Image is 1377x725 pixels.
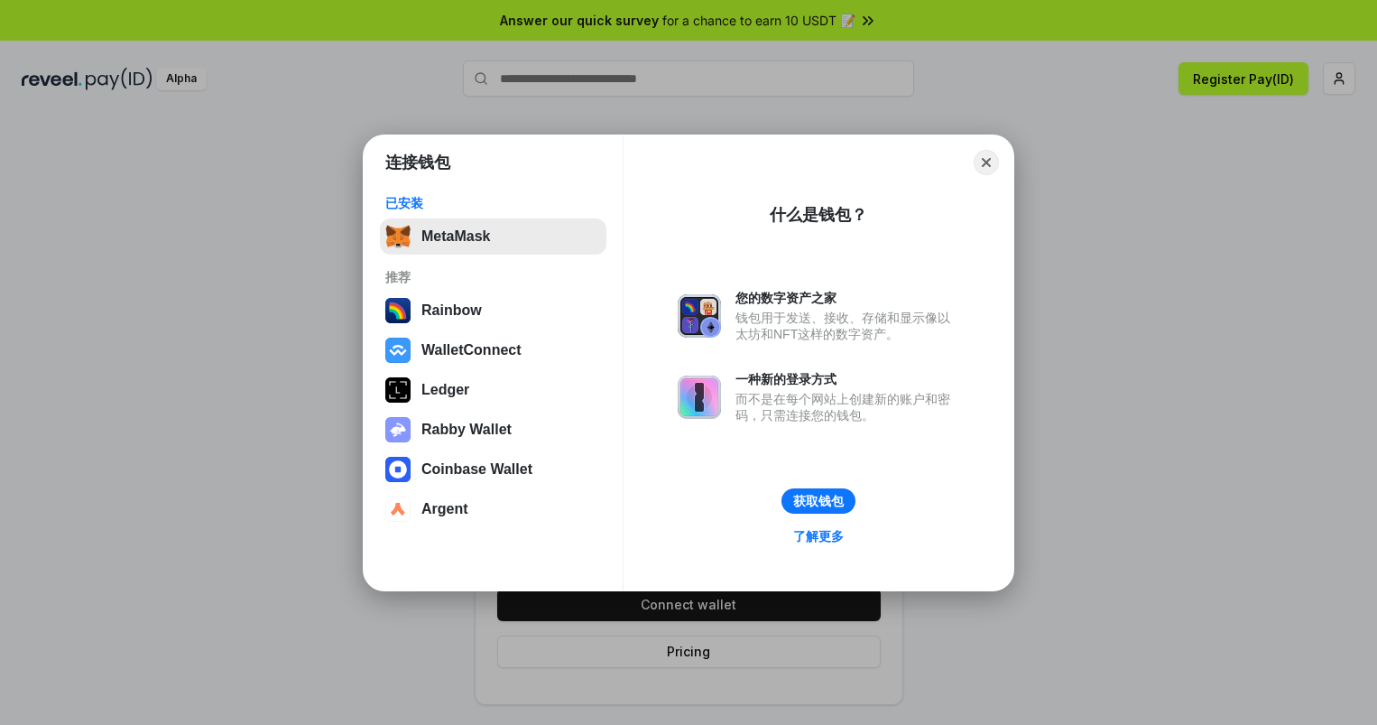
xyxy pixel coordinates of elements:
h1: 连接钱包 [385,152,450,173]
img: svg+xml,%3Csvg%20xmlns%3D%22http%3A%2F%2Fwww.w3.org%2F2000%2Fsvg%22%20fill%3D%22none%22%20viewBox... [678,294,721,338]
button: 获取钱包 [781,488,855,514]
img: svg+xml,%3Csvg%20xmlns%3D%22http%3A%2F%2Fwww.w3.org%2F2000%2Fsvg%22%20fill%3D%22none%22%20viewBox... [678,376,721,419]
div: 已安装 [385,195,601,211]
img: svg+xml,%3Csvg%20width%3D%2228%22%20height%3D%2228%22%20viewBox%3D%220%200%2028%2028%22%20fill%3D... [385,497,411,522]
img: svg+xml,%3Csvg%20fill%3D%22none%22%20height%3D%2233%22%20viewBox%3D%220%200%2035%2033%22%20width%... [385,224,411,249]
img: svg+xml,%3Csvg%20xmlns%3D%22http%3A%2F%2Fwww.w3.org%2F2000%2Fsvg%22%20width%3D%2228%22%20height%3... [385,377,411,403]
button: Close [974,150,999,175]
div: 推荐 [385,269,601,285]
div: 获取钱包 [793,493,844,509]
div: WalletConnect [421,342,522,358]
img: svg+xml,%3Csvg%20width%3D%2228%22%20height%3D%2228%22%20viewBox%3D%220%200%2028%2028%22%20fill%3D... [385,457,411,482]
button: MetaMask [380,218,606,255]
button: Rabby Wallet [380,412,606,448]
div: 什么是钱包？ [770,204,867,226]
div: 一种新的登录方式 [735,371,959,387]
img: svg+xml,%3Csvg%20width%3D%2228%22%20height%3D%2228%22%20viewBox%3D%220%200%2028%2028%22%20fill%3D... [385,338,411,363]
div: Ledger [421,382,469,398]
div: 了解更多 [793,528,844,544]
div: Argent [421,501,468,517]
div: Coinbase Wallet [421,461,532,478]
button: Argent [380,491,606,527]
div: MetaMask [421,228,490,245]
div: Rabby Wallet [421,422,512,438]
div: 钱包用于发送、接收、存储和显示像以太坊和NFT这样的数字资产。 [735,310,959,342]
div: Rainbow [421,302,482,319]
div: 您的数字资产之家 [735,290,959,306]
button: Coinbase Wallet [380,451,606,488]
a: 了解更多 [782,525,855,548]
div: 而不是在每个网站上创建新的账户和密码，只需连接您的钱包。 [735,391,959,423]
button: WalletConnect [380,332,606,368]
button: Rainbow [380,293,606,329]
img: svg+xml,%3Csvg%20width%3D%22120%22%20height%3D%22120%22%20viewBox%3D%220%200%20120%20120%22%20fil... [385,298,411,323]
button: Ledger [380,372,606,408]
img: svg+xml,%3Csvg%20xmlns%3D%22http%3A%2F%2Fwww.w3.org%2F2000%2Fsvg%22%20fill%3D%22none%22%20viewBox... [385,417,411,442]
